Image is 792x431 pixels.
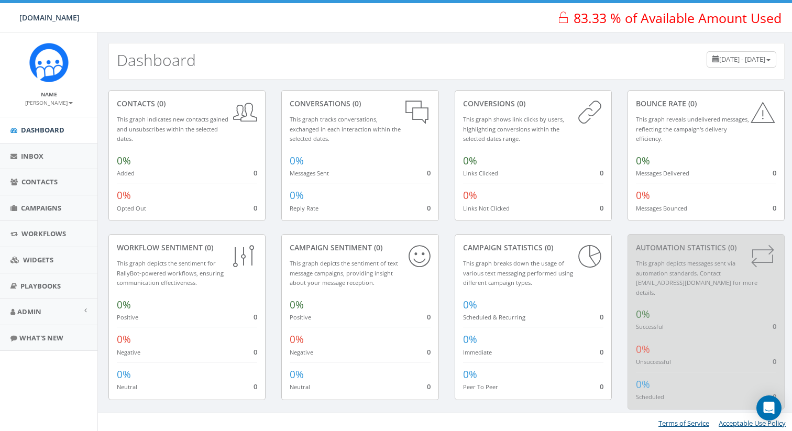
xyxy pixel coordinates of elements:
span: 0% [117,368,131,381]
small: Scheduled & Recurring [463,313,525,321]
span: 0% [636,189,650,202]
small: Unsuccessful [636,358,671,366]
span: 0% [290,189,304,202]
span: (0) [372,242,382,252]
div: contacts [117,98,257,109]
div: conversations [290,98,430,109]
span: Admin [17,307,41,316]
small: Positive [117,313,138,321]
small: Immediate [463,348,492,356]
small: This graph depicts the sentiment of text message campaigns, providing insight about your message ... [290,259,398,286]
span: 0 [600,312,603,322]
small: Added [117,169,135,177]
small: Scheduled [636,393,664,401]
span: 0 [254,312,257,322]
a: [PERSON_NAME] [25,97,73,107]
small: Messages Sent [290,169,329,177]
small: Negative [290,348,313,356]
span: (0) [515,98,525,108]
span: 0% [636,154,650,168]
small: This graph reveals undelivered messages, reflecting the campaign's delivery efficiency. [636,115,749,142]
span: 0 [427,382,431,391]
span: Workflows [21,229,66,238]
small: Reply Rate [290,204,318,212]
span: 0 [773,392,776,401]
small: Successful [636,323,664,330]
div: Campaign Statistics [463,242,603,253]
span: 0% [636,307,650,321]
span: (0) [726,242,736,252]
span: [DATE] - [DATE] [719,54,765,64]
small: This graph indicates new contacts gained and unsubscribes within the selected dates. [117,115,228,142]
div: Campaign Sentiment [290,242,430,253]
span: 0 [427,203,431,213]
span: Playbooks [20,281,61,291]
div: Open Intercom Messenger [756,395,782,421]
span: 0% [117,154,131,168]
small: This graph tracks conversations, exchanged in each interaction within the selected dates. [290,115,401,142]
span: 0% [463,333,477,346]
span: 0% [117,189,131,202]
a: Acceptable Use Policy [719,418,786,428]
span: 0 [600,382,603,391]
small: Positive [290,313,311,321]
span: (0) [155,98,166,108]
span: 0% [636,342,650,356]
span: Widgets [23,255,53,264]
small: Messages Delivered [636,169,689,177]
span: [DOMAIN_NAME] [19,13,80,23]
span: 0% [117,298,131,312]
span: 0 [773,168,776,178]
span: Campaigns [21,203,61,213]
span: 0% [290,154,304,168]
span: 0 [773,322,776,331]
small: This graph depicts messages sent via automation standards. Contact [EMAIL_ADDRESS][DOMAIN_NAME] f... [636,259,757,296]
small: [PERSON_NAME] [25,99,73,106]
small: Links Clicked [463,169,498,177]
span: 0 [600,168,603,178]
span: Inbox [21,151,43,161]
small: Links Not Clicked [463,204,510,212]
span: 0 [600,347,603,357]
small: Neutral [117,383,137,391]
a: Terms of Service [658,418,709,428]
span: (0) [203,242,213,252]
h2: Dashboard [117,51,196,69]
span: 0 [254,203,257,213]
small: Opted Out [117,204,146,212]
span: 0% [463,189,477,202]
small: Name [41,91,57,98]
span: (0) [350,98,361,108]
small: This graph shows link clicks by users, highlighting conversions within the selected dates range. [463,115,564,142]
span: Dashboard [21,125,64,135]
small: Peer To Peer [463,383,498,391]
span: 0% [463,298,477,312]
span: 0% [463,154,477,168]
span: 83.33 % of Available Amount Used [574,9,782,27]
small: Neutral [290,383,310,391]
span: 0 [773,357,776,366]
span: 0% [290,298,304,312]
div: Workflow Sentiment [117,242,257,253]
small: Negative [117,348,140,356]
span: 0 [600,203,603,213]
img: Rally_Corp_Icon.png [29,43,69,82]
small: Messages Bounced [636,204,687,212]
small: This graph breaks down the usage of various text messaging performed using different campaign types. [463,259,573,286]
span: 0% [290,368,304,381]
span: (0) [686,98,697,108]
span: 0 [254,347,257,357]
span: 0 [773,203,776,213]
span: 0% [117,333,131,346]
span: 0% [463,368,477,381]
span: What's New [19,333,63,342]
span: Contacts [21,177,58,186]
span: (0) [543,242,553,252]
div: Bounce Rate [636,98,776,109]
span: 0 [254,168,257,178]
span: 0% [636,378,650,391]
span: 0% [290,333,304,346]
span: 0 [427,312,431,322]
div: conversions [463,98,603,109]
div: Automation Statistics [636,242,776,253]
